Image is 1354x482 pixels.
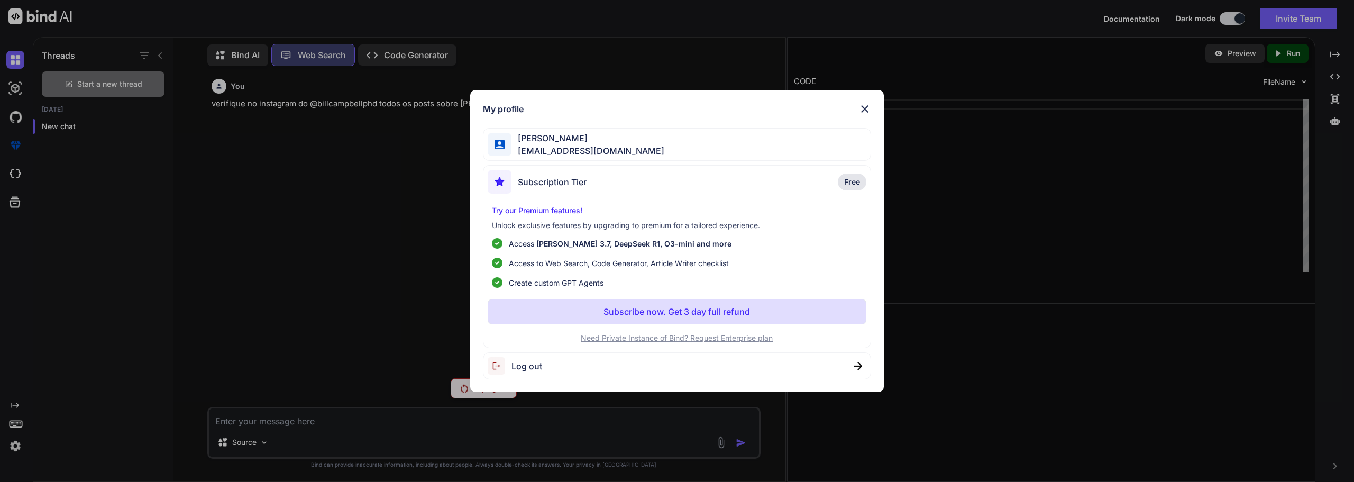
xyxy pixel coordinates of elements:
[854,362,862,370] img: close
[492,220,862,231] p: Unlock exclusive features by upgrading to premium for a tailored experience.
[492,205,862,216] p: Try our Premium features!
[509,258,729,269] span: Access to Web Search, Code Generator, Article Writer checklist
[488,299,866,324] button: Subscribe now. Get 3 day full refund
[536,239,731,248] span: [PERSON_NAME] 3.7, DeepSeek R1, O3-mini and more
[603,305,750,318] p: Subscribe now. Get 3 day full refund
[509,277,603,288] span: Create custom GPT Agents
[492,258,502,268] img: checklist
[511,144,664,157] span: [EMAIL_ADDRESS][DOMAIN_NAME]
[483,103,524,115] h1: My profile
[518,176,587,188] span: Subscription Tier
[509,238,731,249] p: Access
[492,238,502,249] img: checklist
[495,140,505,150] img: profile
[488,170,511,194] img: subscription
[858,103,871,115] img: close
[488,333,866,343] p: Need Private Instance of Bind? Request Enterprise plan
[844,177,860,187] span: Free
[492,277,502,288] img: checklist
[488,357,511,375] img: logout
[511,132,664,144] span: [PERSON_NAME]
[511,360,542,372] span: Log out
